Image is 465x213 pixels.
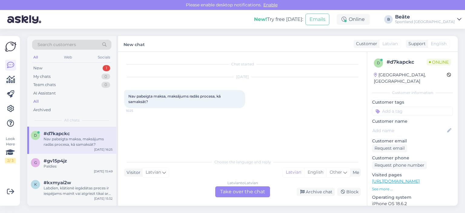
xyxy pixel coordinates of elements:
div: Latvian to Latvian [227,180,258,186]
input: Add name [372,127,446,134]
span: d [377,61,380,65]
div: New [33,65,42,71]
div: English [304,168,326,177]
div: Team chats [33,82,56,88]
div: Latvian [283,168,304,177]
p: Customer email [372,138,453,144]
div: Visitor [124,169,140,176]
p: See more ... [372,186,453,192]
span: Search customers [38,42,76,48]
div: Request email [372,144,407,152]
div: Customer information [372,90,453,95]
div: 0 [101,74,110,80]
div: Sportland [GEOGRAPHIC_DATA] [395,19,455,24]
div: Chat started [124,62,361,67]
span: g [34,160,37,165]
label: New chat [124,40,145,48]
div: [DATE] 15:49 [94,169,113,174]
span: d [34,133,37,138]
div: Me [350,169,359,176]
span: Latvian [146,169,161,176]
span: k [34,182,37,187]
div: All [33,98,39,105]
div: B [384,15,393,24]
p: iPhone OS 18.6.2 [372,201,453,207]
div: [DATE] 15:32 [94,196,113,201]
span: All chats [64,118,80,123]
div: Block [337,188,361,196]
p: Customer phone [372,155,453,161]
span: Online [427,59,451,65]
div: Beāte [395,15,455,19]
div: 2 / 3 [5,158,16,163]
div: AI Assistant [33,90,56,96]
div: Archived [33,107,51,113]
div: Web [63,53,73,61]
div: All [32,53,39,61]
p: Customer name [372,118,453,125]
p: Customer tags [372,99,453,105]
div: 1 [103,65,110,71]
div: Labdien, klātienē iegādātas preces ir iespējams mainīt vai atgriezt tikai ar derīgu pirkuma čeku. [44,185,113,196]
span: 16:25 [126,108,149,113]
div: [DATE] 16:25 [94,147,113,152]
span: Latvian [382,41,398,47]
p: Operating system [372,194,453,201]
div: Socials [97,53,111,61]
div: Try free [DATE]: [254,16,303,23]
input: Add a tag [372,107,453,116]
button: Emails [305,14,329,25]
span: #gv15p4jz [44,158,67,164]
div: Take over the chat [215,186,270,197]
b: New! [254,16,267,22]
div: Request phone number [372,161,427,169]
div: Nav pabeigta maksa, maksājums radās procesa, kā samaksāt? [44,136,113,147]
div: Support [406,41,426,47]
div: [GEOGRAPHIC_DATA], [GEOGRAPHIC_DATA] [374,72,447,85]
div: Online [337,14,370,25]
div: Choose the language and reply [124,159,361,165]
div: Archive chat [297,188,335,196]
span: #kxmyai2w [44,180,71,185]
span: Enable [262,2,279,8]
a: BeāteSportland [GEOGRAPHIC_DATA] [395,15,461,24]
span: Nav pabeigta maksa, maksājums radās procesa, kā samaksāt? [128,94,222,104]
img: Askly Logo [5,41,16,52]
div: 0 [101,82,110,88]
div: # d7kapckc [387,58,427,66]
p: Visited pages [372,172,453,178]
div: [DATE] [124,74,361,80]
div: Look Here [5,136,16,163]
span: #d7kapckc [44,131,70,136]
div: Paldies [44,164,113,169]
a: [URL][DOMAIN_NAME] [372,178,420,184]
div: Customer [354,41,377,47]
div: My chats [33,74,51,80]
span: English [431,41,447,47]
span: Other [330,169,342,175]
